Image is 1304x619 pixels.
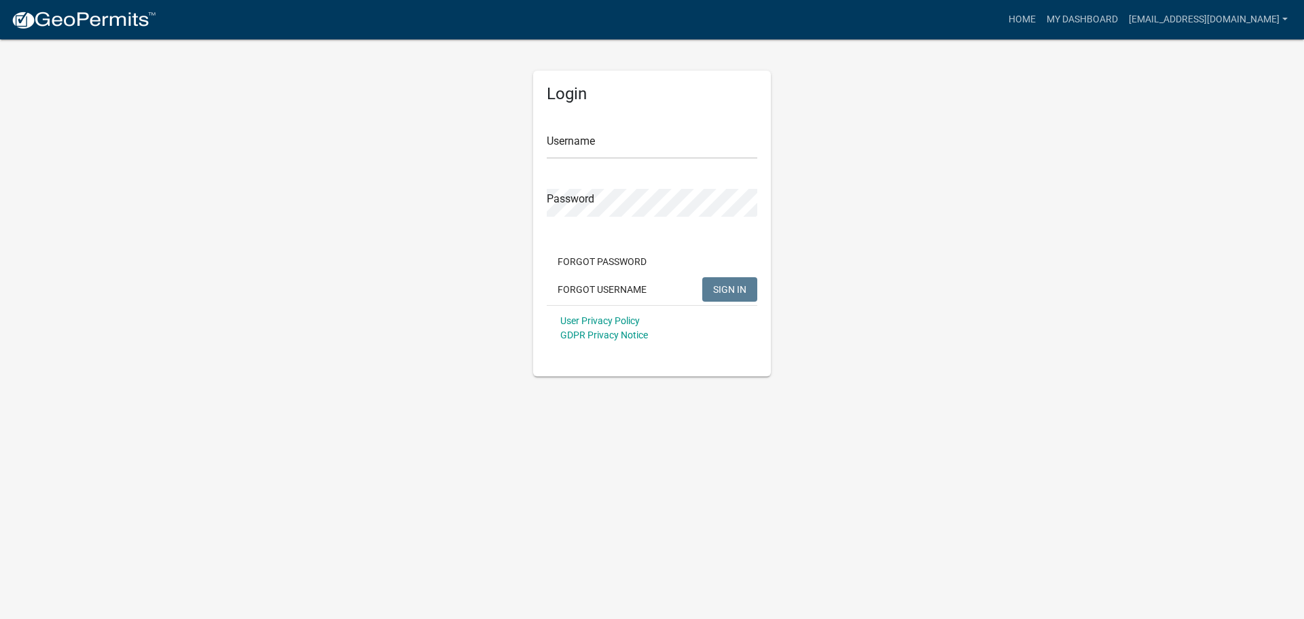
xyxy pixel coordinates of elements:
button: Forgot Password [547,249,657,274]
button: Forgot Username [547,277,657,302]
a: [EMAIL_ADDRESS][DOMAIN_NAME] [1123,7,1293,33]
button: SIGN IN [702,277,757,302]
span: SIGN IN [713,283,746,294]
a: User Privacy Policy [560,315,640,326]
a: GDPR Privacy Notice [560,330,648,340]
a: My Dashboard [1041,7,1123,33]
h5: Login [547,84,757,104]
a: Home [1003,7,1041,33]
